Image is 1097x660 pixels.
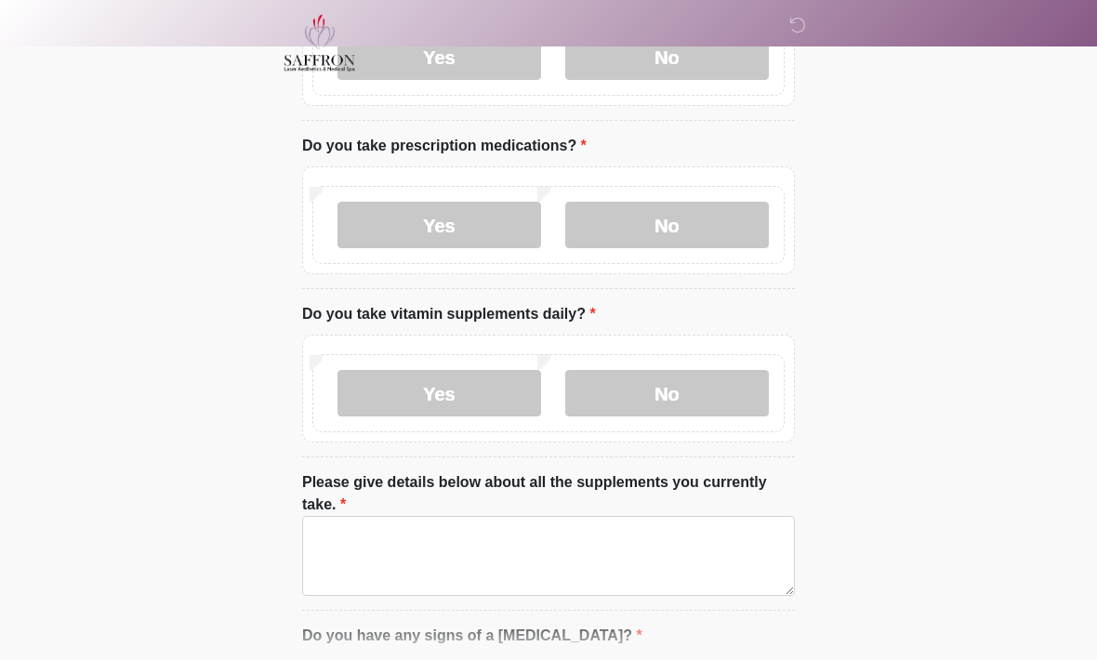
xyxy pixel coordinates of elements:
[337,202,541,248] label: Yes
[302,135,587,157] label: Do you take prescription medications?
[337,370,541,416] label: Yes
[302,471,795,516] label: Please give details below about all the supplements you currently take.
[302,625,642,647] label: Do you have any signs of a [MEDICAL_DATA]?
[302,303,596,325] label: Do you take vitamin supplements daily?
[284,14,356,72] img: Saffron Laser Aesthetics and Medical Spa Logo
[565,202,769,248] label: No
[565,370,769,416] label: No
